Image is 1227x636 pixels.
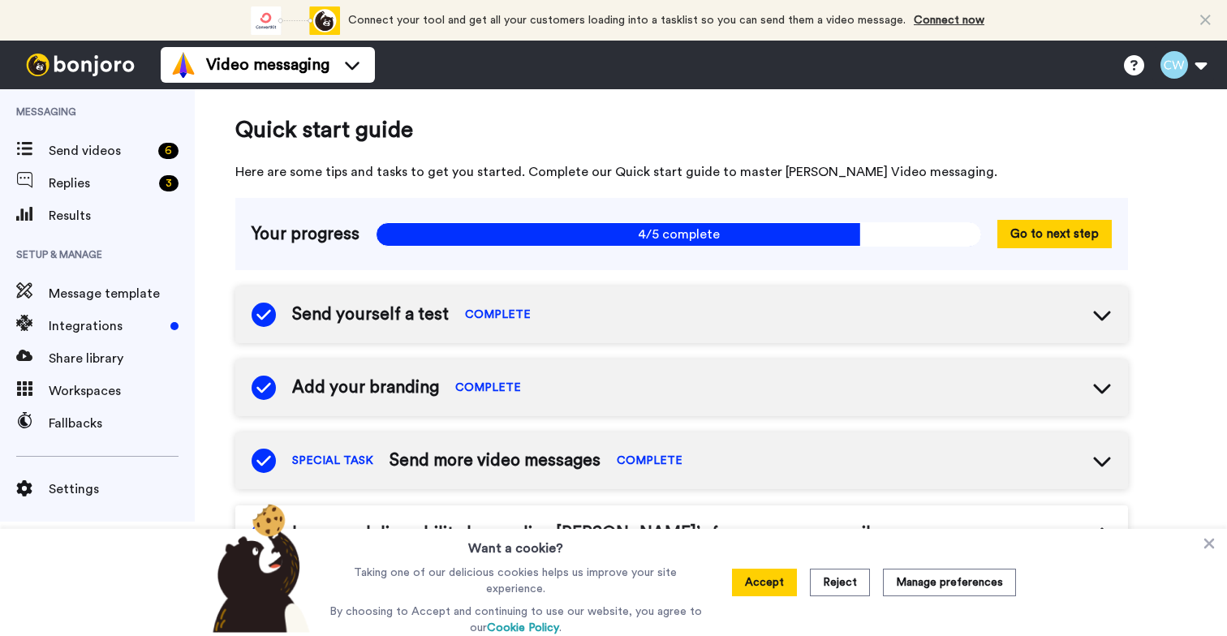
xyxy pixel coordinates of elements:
[49,414,195,433] span: Fallbacks
[49,316,164,336] span: Integrations
[292,453,373,469] span: SPECIAL TASK
[617,453,682,469] span: COMPLETE
[883,569,1016,596] button: Manage preferences
[49,349,195,368] span: Share library
[49,141,152,161] span: Send videos
[325,565,706,597] p: Taking one of our delicious cookies helps us improve your site experience.
[455,380,521,396] span: COMPLETE
[49,284,195,303] span: Message template
[732,569,797,596] button: Accept
[487,622,559,634] a: Cookie Policy
[465,307,531,323] span: COMPLETE
[49,206,195,226] span: Results
[468,529,563,558] h3: Want a cookie?
[251,6,340,35] div: animation
[810,569,870,596] button: Reject
[914,15,984,26] a: Connect now
[49,479,195,499] span: Settings
[159,175,179,191] div: 3
[390,449,601,473] span: Send more video messages
[292,303,449,327] span: Send yourself a test
[206,54,329,76] span: Video messaging
[348,15,906,26] span: Connect your tool and get all your customers loading into a tasklist so you can send them a video...
[170,52,196,78] img: vm-color.svg
[158,143,179,159] div: 6
[235,114,1128,146] span: Quick start guide
[252,222,359,247] span: Your progress
[49,174,153,193] span: Replies
[198,503,318,633] img: bear-with-cookie.png
[19,54,141,76] img: bj-logo-header-white.svg
[292,522,871,546] span: Improve deliverability by sending [PERSON_NAME]’s from your own email
[997,220,1112,248] button: Go to next step
[376,222,981,247] span: 4/5 complete
[49,381,195,401] span: Workspaces
[325,604,706,636] p: By choosing to Accept and continuing to use our website, you agree to our .
[292,376,439,400] span: Add your branding
[235,162,1128,182] span: Here are some tips and tasks to get you started. Complete our Quick start guide to master [PERSON...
